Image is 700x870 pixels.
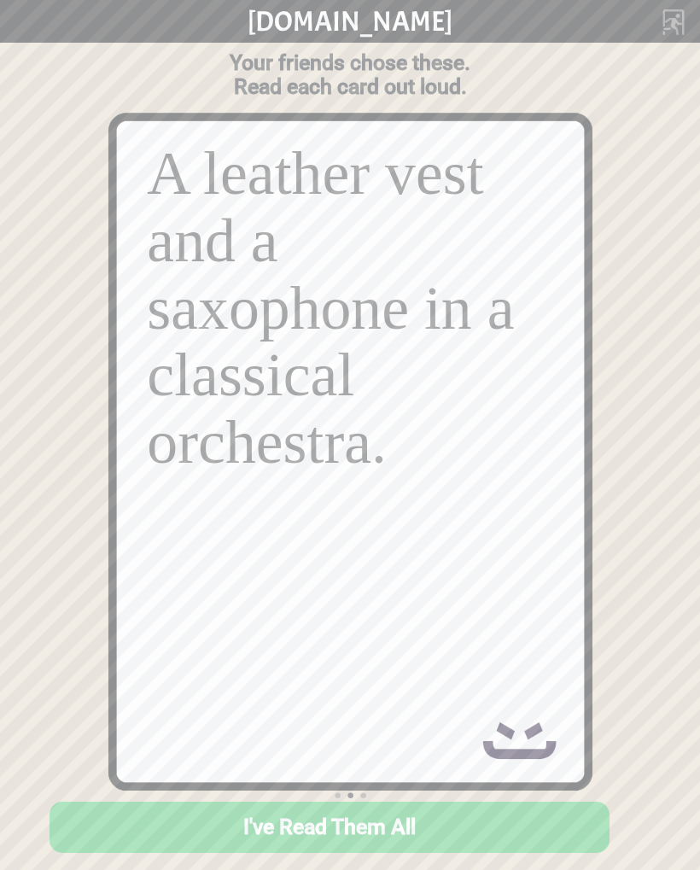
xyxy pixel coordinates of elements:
button: I've Read Them All [50,802,610,853]
span: · [331,758,335,835]
p: A leather vest and a saxophone in a classical orchestra. [147,140,534,476]
img: exit.png [656,5,699,39]
span: · [357,758,361,835]
a: [DOMAIN_NAME] [248,3,452,39]
img: KBbrDoU2zy-MqAcPrpWXh-fc2PmDbggi-KDSw8wJ4nI-HhTJ9GlqAY.png [108,113,592,791]
span: · [344,758,348,835]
